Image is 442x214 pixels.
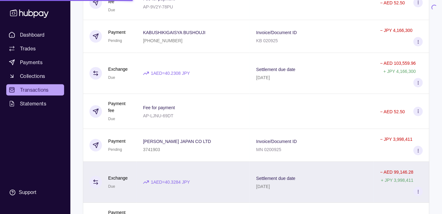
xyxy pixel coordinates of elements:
[20,100,46,107] span: Statements
[256,184,270,189] p: [DATE]
[143,38,182,43] p: [PHONE_NUMBER]
[143,105,175,110] p: Fee for payment
[151,70,190,77] p: 1 AED = 40.2308 JPY
[384,69,416,74] p: + JPY 4,166,300
[6,70,64,82] a: Collections
[108,175,128,181] p: Exchange
[108,29,125,36] p: Payment
[381,178,414,183] p: + JPY 3,998,411
[6,186,64,199] a: Support
[380,109,405,114] p: − AED 52.50
[380,0,405,5] p: − AED 52.50
[19,189,36,196] div: Support
[20,45,36,52] span: Trades
[20,31,45,38] span: Dashboard
[151,179,190,186] p: 1 AED = 40.3284 JPY
[380,28,413,33] p: − JPY 4,166,300
[143,30,206,35] p: KABUSHIKIGAISYA BUSHOUJI
[108,66,128,73] p: Exchange
[380,61,416,66] p: − AED 103,559.96
[6,57,64,68] a: Payments
[256,30,297,35] p: Invoice/Document ID
[108,38,122,43] span: Pending
[108,184,115,189] span: Due
[108,138,125,145] p: Payment
[256,75,270,80] p: [DATE]
[6,84,64,95] a: Transactions
[143,139,211,144] p: [PERSON_NAME] JAPAN CO LTD
[108,117,115,121] span: Due
[256,67,295,72] p: Settlement due date
[380,137,413,142] p: − JPY 3,998,411
[256,139,297,144] p: Invoice/Document ID
[108,100,130,114] p: Payment fee
[108,147,122,152] span: Pending
[256,176,295,181] p: Settlement due date
[6,29,64,40] a: Dashboard
[256,147,281,152] p: MN 0200925
[6,98,64,109] a: Statements
[380,170,414,175] p: − AED 99,146.28
[20,86,49,94] span: Transactions
[20,72,45,80] span: Collections
[143,4,173,9] p: AP-9V2Y-78PU
[108,8,115,12] span: Due
[143,147,160,152] p: 3741903
[6,43,64,54] a: Trades
[20,59,43,66] span: Payments
[143,113,173,118] p: AP-LJNU-69DT
[256,38,278,43] p: KB 020925
[108,75,115,80] span: Due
